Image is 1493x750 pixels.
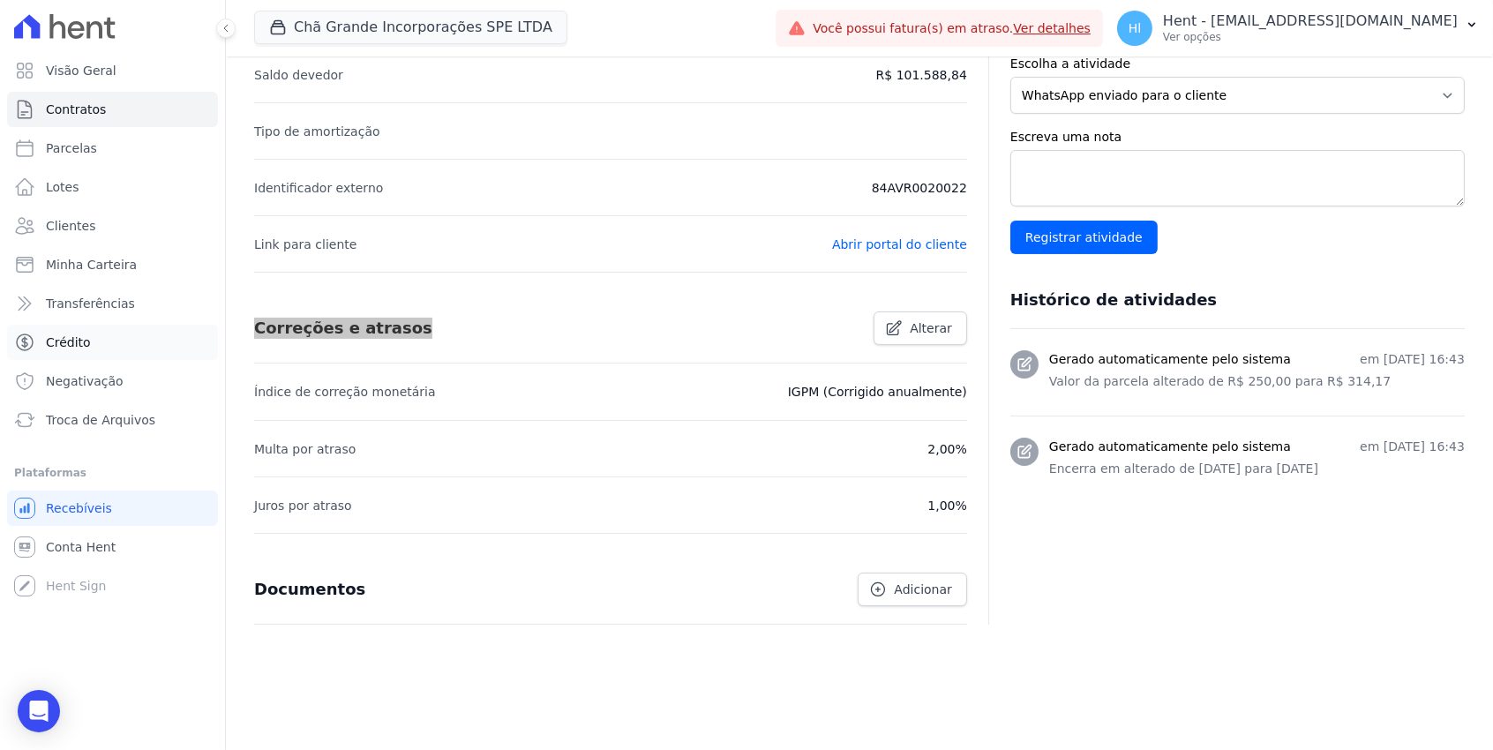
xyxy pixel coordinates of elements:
[1049,438,1291,456] h3: Gerado automaticamente pelo sistema
[46,217,95,235] span: Clientes
[1049,350,1291,369] h3: Gerado automaticamente pelo sistema
[14,462,211,484] div: Plataformas
[46,334,91,351] span: Crédito
[46,178,79,196] span: Lotes
[813,19,1091,38] span: Você possui fatura(s) em atraso.
[7,247,218,282] a: Minha Carteira
[1103,4,1493,53] button: Hl Hent - [EMAIL_ADDRESS][DOMAIN_NAME] Ver opções
[7,208,218,244] a: Clientes
[46,372,124,390] span: Negativação
[1010,55,1465,73] label: Escolha a atividade
[7,325,218,360] a: Crédito
[254,318,432,339] h3: Correções e atrasos
[876,64,967,86] p: R$ 101.588,84
[7,402,218,438] a: Troca de Arquivos
[1049,372,1465,391] p: Valor da parcela alterado de R$ 250,00 para R$ 314,17
[1360,438,1465,456] p: em [DATE] 16:43
[1013,21,1091,35] a: Ver detalhes
[254,11,567,44] button: Chã Grande Incorporações SPE LTDA
[46,295,135,312] span: Transferências
[832,237,967,251] a: Abrir portal do cliente
[7,53,218,88] a: Visão Geral
[7,92,218,127] a: Contratos
[46,101,106,118] span: Contratos
[254,64,343,86] p: Saldo devedor
[894,581,951,598] span: Adicionar
[858,573,966,606] a: Adicionar
[788,381,967,402] p: IGPM (Corrigido anualmente)
[7,169,218,205] a: Lotes
[18,690,60,732] div: Open Intercom Messenger
[1360,350,1465,369] p: em [DATE] 16:43
[910,319,952,337] span: Alterar
[46,499,112,517] span: Recebíveis
[7,131,218,166] a: Parcelas
[1129,22,1141,34] span: Hl
[254,121,380,142] p: Tipo de amortização
[7,286,218,321] a: Transferências
[1010,128,1465,146] label: Escreva uma nota
[46,411,155,429] span: Troca de Arquivos
[46,538,116,556] span: Conta Hent
[1010,221,1158,254] input: Registrar atividade
[254,579,365,600] h3: Documentos
[1163,12,1458,30] p: Hent - [EMAIL_ADDRESS][DOMAIN_NAME]
[46,256,137,274] span: Minha Carteira
[1163,30,1458,44] p: Ver opções
[874,311,967,345] a: Alterar
[254,381,436,402] p: Índice de correção monetária
[1049,460,1465,478] p: Encerra em alterado de [DATE] para [DATE]
[254,495,352,516] p: Juros por atraso
[46,62,116,79] span: Visão Geral
[7,364,218,399] a: Negativação
[927,439,966,460] p: 2,00%
[1010,289,1217,311] h3: Histórico de atividades
[927,495,966,516] p: 1,00%
[872,177,967,199] p: 84AVR0020022
[7,529,218,565] a: Conta Hent
[254,439,356,460] p: Multa por atraso
[7,491,218,526] a: Recebíveis
[254,234,356,255] p: Link para cliente
[46,139,97,157] span: Parcelas
[254,177,383,199] p: Identificador externo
